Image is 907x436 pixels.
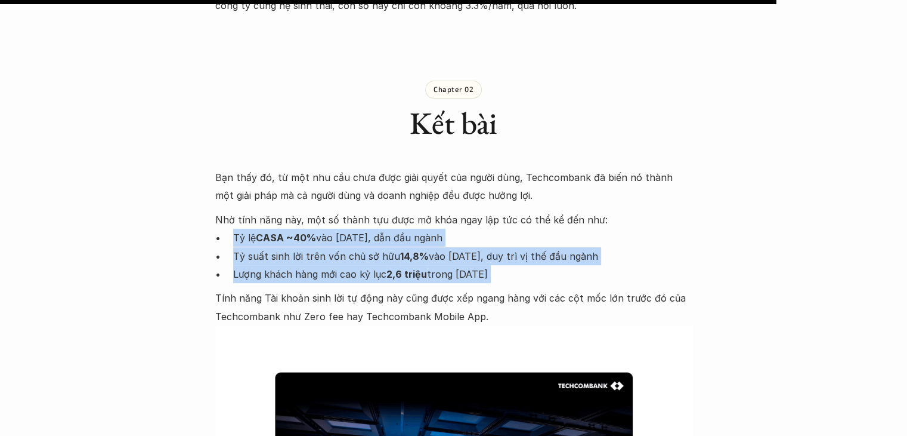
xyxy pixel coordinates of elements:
[233,265,692,283] p: Lượng khách hàng mới cao kỷ lục trong [DATE]
[434,85,473,93] p: Chapter 02
[400,250,429,262] strong: 14,8%
[233,247,692,265] p: Tỷ suất sinh lời trên vốn chủ sở hữu vào [DATE], duy trì vị thế đầu ngành
[215,168,692,205] p: Bạn thấy đó, từ một nhu cầu chưa được giải quyết của người dùng, Techcombank đã biến nó thành một...
[215,289,692,326] p: Tính năng Tài khoản sinh lời tự động này cũng được xếp ngang hàng với các cột mốc lớn trước đó củ...
[256,232,316,244] strong: CASA ~40%
[215,105,692,142] h2: Kết bài
[233,229,692,247] p: Tỷ lệ vào [DATE], dẫn đầu ngành
[215,211,692,229] p: Nhờ tính năng này, một số thành tựu được mở khóa ngay lập tức có thể kể đến như:
[386,268,427,280] strong: 2,6 triệu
